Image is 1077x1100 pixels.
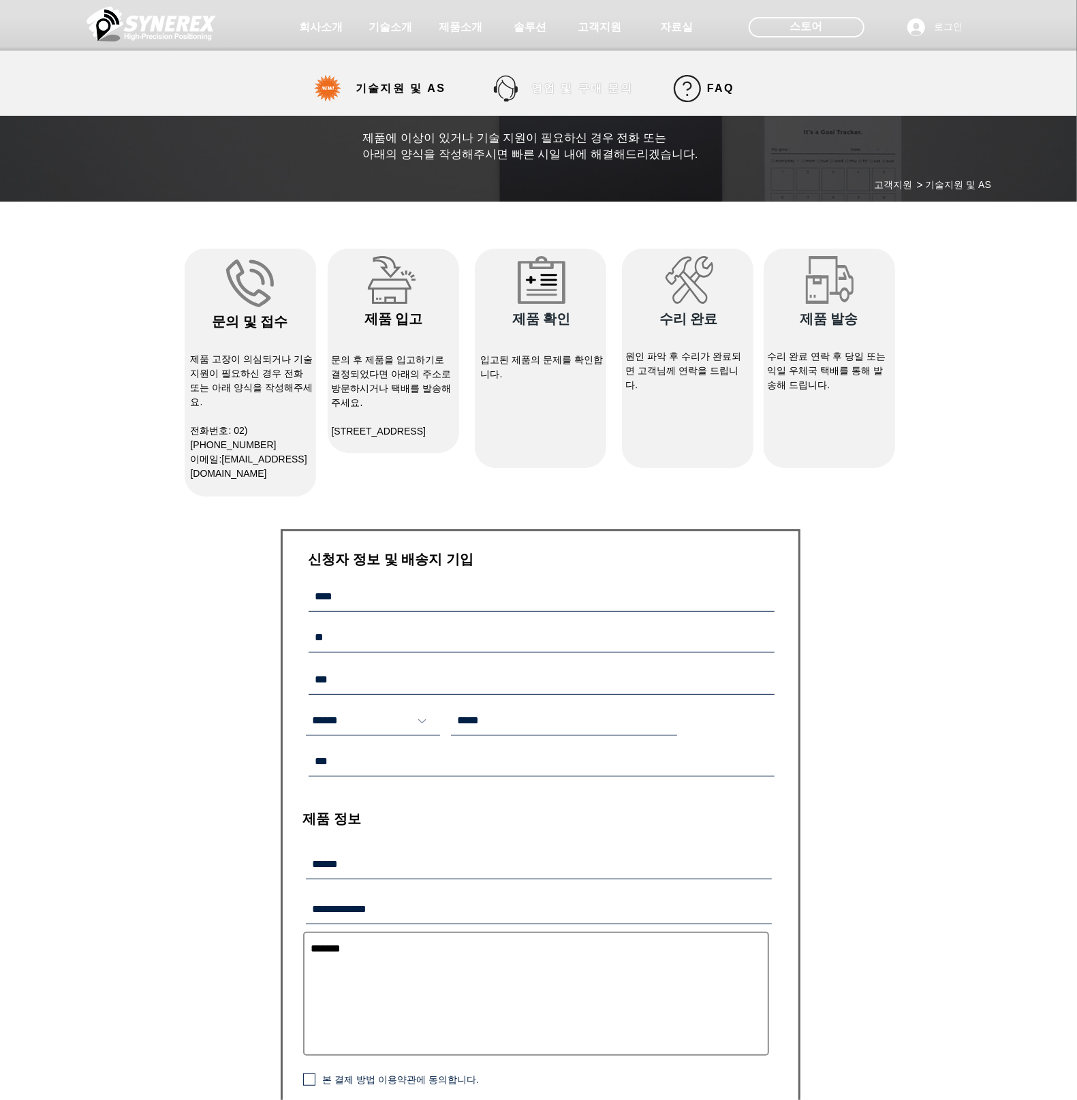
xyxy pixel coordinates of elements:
span: 고객지원 [578,20,622,35]
div: 스토어 [749,17,864,37]
a: 회사소개 [287,14,356,41]
span: 기술소개 [369,20,413,35]
span: 영업 및 구매 문의 [531,82,633,96]
span: 제품소개 [439,20,483,35]
a: [EMAIL_ADDRESS][DOMAIN_NAME] [191,454,307,479]
span: ​이메일: [191,454,307,479]
a: 영업 및 구매 문의 [494,75,644,102]
span: FAQ [707,82,734,95]
span: 제품 고장이 의심되거나 기술지원이 필요하신 경우 전화 또는 아래 양식을 작성해주세요. [191,353,313,407]
span: 솔루션 [514,20,547,35]
a: 고객지원 [566,14,634,41]
a: 솔루션 [497,14,565,41]
span: 자료실 [661,20,693,35]
span: ​제품 정보 [303,811,362,826]
span: ​제품 입고 [364,311,423,326]
span: ​제품 확인 [512,311,571,326]
span: 본 결제 방법 이용약관에 동의합니다. [323,1074,479,1085]
span: ​신청자 정보 및 배송지 기입 [309,552,473,567]
iframe: Wix Chat [825,671,1077,1100]
span: ​수리 완료 [659,311,718,326]
a: 자료실 [643,14,711,41]
span: ​제품 발송 [800,311,858,326]
span: 수리 완료 연락 후 당일 또는 익일 우체국 택배를 통해 발송해 드립니다. [768,351,886,390]
a: FAQ [668,75,740,102]
span: [STREET_ADDRESS] [332,426,426,437]
span: 회사소개 [300,20,343,35]
a: 제품소개 [427,14,495,41]
span: ​문의 및 접수 [212,314,287,329]
button: 로그인 [898,14,973,40]
span: 입고된 제품의 문제를 확인합니다. [481,354,604,379]
span: 기술지원 및 AS [356,82,446,96]
span: 스토어 [790,19,823,34]
a: 기술지원 및 AS [314,75,471,102]
span: 원인 파악 후 수리가 완료되면 고객님께 연락을 드립니다. [626,351,742,390]
span: ​문의 후 제품을 입고하기로 결정되었다면 아래의 주소로 방문하시거나 택배를 발송해주세요. [332,354,452,408]
span: 로그인 [930,20,968,34]
a: 기술소개 [357,14,425,41]
span: 전화번호: 02)[PHONE_NUMBER] [191,425,277,450]
img: 씨너렉스_White_simbol_대지 1.png [87,3,216,44]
